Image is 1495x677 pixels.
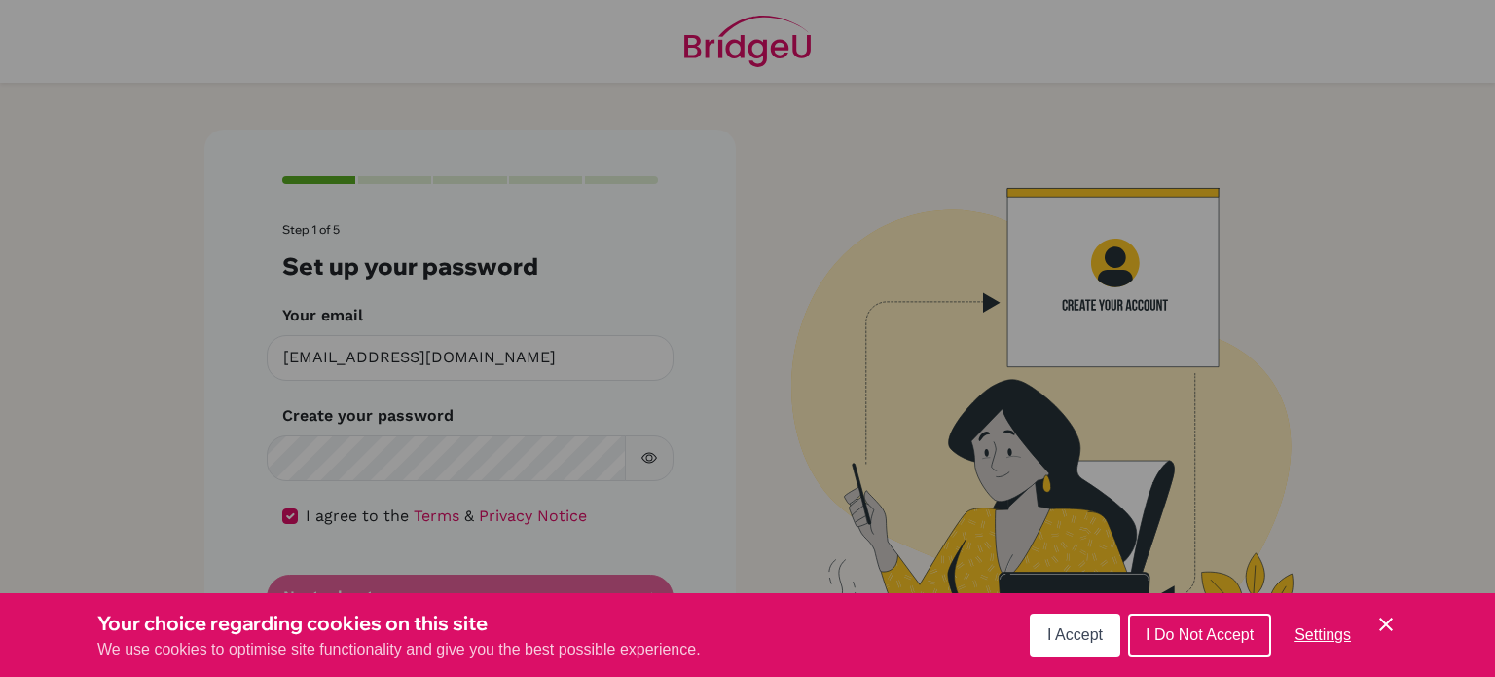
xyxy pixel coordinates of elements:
p: We use cookies to optimise site functionality and give you the best possible experience. [97,638,701,661]
button: I Accept [1030,614,1120,657]
button: I Do Not Accept [1128,614,1271,657]
button: Save and close [1374,613,1398,636]
span: Settings [1294,626,1351,643]
button: Settings [1279,616,1367,655]
span: I Do Not Accept [1146,626,1254,643]
span: I Accept [1047,626,1103,643]
h3: Your choice regarding cookies on this site [97,609,701,638]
